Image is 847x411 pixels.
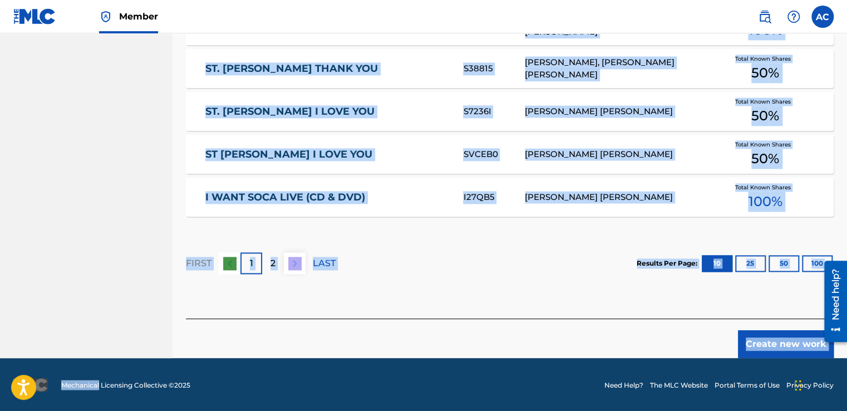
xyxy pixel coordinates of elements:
div: I27QB5 [463,191,525,204]
a: I WANT SOCA LIVE (CD & DVD) [205,191,449,204]
div: [PERSON_NAME] [PERSON_NAME] [525,191,710,204]
a: Portal Terms of Use [715,380,780,390]
p: 1 [250,257,253,270]
iframe: Chat Widget [791,358,847,411]
img: Top Rightsholder [99,10,112,23]
span: Total Known Shares [735,183,795,192]
span: Total Known Shares [735,97,795,106]
p: 2 [270,257,275,270]
img: right [288,257,302,270]
img: MLC Logo [13,8,56,25]
a: ST. [PERSON_NAME] I LOVE YOU [205,105,449,118]
span: Mechanical Licensing Collective © 2025 [61,380,190,390]
button: 25 [735,255,766,272]
a: The MLC Website [650,380,708,390]
button: 10 [702,255,732,272]
button: 50 [769,255,799,272]
a: ST. [PERSON_NAME] THANK YOU [205,62,449,75]
p: LAST [313,257,336,270]
img: help [787,10,800,23]
p: Results Per Page: [637,258,700,268]
div: [PERSON_NAME] [PERSON_NAME] [525,105,710,118]
img: search [758,10,771,23]
span: Member [119,10,158,23]
div: User Menu [811,6,834,28]
span: Total Known Shares [735,55,795,63]
div: Help [782,6,805,28]
div: S7236I [463,105,525,118]
div: S38815 [463,62,525,75]
span: 50 % [751,106,779,126]
div: Drag [795,369,801,402]
span: Total Known Shares [735,140,795,149]
div: SVCEB0 [463,148,525,161]
p: FIRST [186,257,211,270]
a: Need Help? [604,380,643,390]
span: 50 % [751,149,779,169]
div: [PERSON_NAME] [PERSON_NAME] [525,148,710,161]
a: Privacy Policy [786,380,834,390]
a: ST [PERSON_NAME] I LOVE YOU [205,148,449,161]
a: Public Search [754,6,776,28]
span: 50 % [751,63,779,83]
button: Create new work [738,330,834,358]
div: [PERSON_NAME], [PERSON_NAME] [PERSON_NAME] [525,56,710,81]
span: 100 % [748,192,782,212]
button: 100 [802,255,833,272]
iframe: Resource Center [816,257,847,346]
img: logo [13,378,48,392]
